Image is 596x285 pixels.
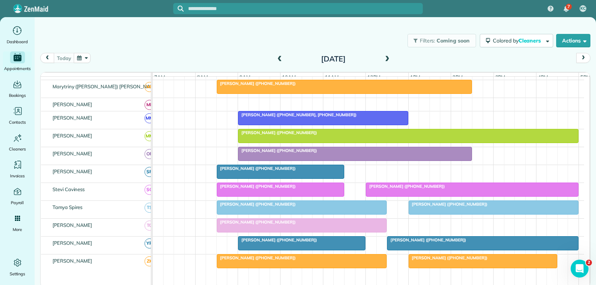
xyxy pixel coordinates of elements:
[216,184,296,189] span: [PERSON_NAME] ([PHONE_NUMBER])
[145,131,155,141] span: MM
[3,25,32,45] a: Dashboard
[493,37,543,44] span: Colored by
[366,74,382,80] span: 12pm
[3,132,32,153] a: Cleaners
[9,118,26,126] span: Contacts
[323,74,340,80] span: 11am
[4,65,31,72] span: Appointments
[536,74,549,80] span: 4pm
[51,168,94,174] span: [PERSON_NAME]
[145,100,155,110] span: ML
[408,202,488,207] span: [PERSON_NAME] ([PHONE_NUMBER])
[567,4,570,10] span: 7
[51,204,84,210] span: Tamya Spires
[40,53,54,63] button: prev
[7,38,28,45] span: Dashboard
[9,92,26,99] span: Bookings
[178,6,184,12] svg: Focus search
[387,237,466,243] span: [PERSON_NAME] ([PHONE_NUMBER])
[409,74,422,80] span: 1pm
[586,260,592,266] span: 2
[173,6,184,12] button: Focus search
[51,258,94,264] span: [PERSON_NAME]
[238,74,252,80] span: 9am
[51,186,86,192] span: Stevi Caviness
[238,130,317,135] span: [PERSON_NAME] ([PHONE_NUMBER])
[153,74,167,80] span: 7am
[571,260,589,278] iframe: Intercom live chat
[51,240,94,246] span: [PERSON_NAME]
[3,78,32,99] a: Bookings
[494,74,507,80] span: 3pm
[451,74,464,80] span: 2pm
[145,238,155,248] span: YR
[9,145,26,153] span: Cleaners
[145,167,155,177] span: SR
[51,133,94,139] span: [PERSON_NAME]
[580,6,586,12] span: KC
[3,51,32,72] a: Appointments
[10,270,25,278] span: Settings
[51,151,94,156] span: [PERSON_NAME]
[13,226,22,233] span: More
[51,115,94,121] span: [PERSON_NAME]
[238,148,317,153] span: [PERSON_NAME] ([PHONE_NUMBER])
[420,37,435,44] span: Filters:
[558,1,574,17] div: 7 unread notifications
[3,159,32,180] a: Invoices
[11,199,24,206] span: Payroll
[287,55,380,63] h2: [DATE]
[145,185,155,195] span: SC
[3,257,32,278] a: Settings
[238,237,317,243] span: [PERSON_NAME] ([PHONE_NUMBER])
[216,255,296,260] span: [PERSON_NAME] ([PHONE_NUMBER])
[51,222,94,228] span: [PERSON_NAME]
[480,34,553,47] button: Colored byCleaners
[238,112,357,117] span: [PERSON_NAME] ([PHONE_NUMBER], [PHONE_NUMBER])
[51,83,160,89] span: Marytriny ([PERSON_NAME]) [PERSON_NAME]
[365,184,445,189] span: [PERSON_NAME] ([PHONE_NUMBER])
[280,74,297,80] span: 10am
[145,149,155,159] span: OR
[216,81,296,86] span: [PERSON_NAME] ([PHONE_NUMBER])
[216,166,296,171] span: [PERSON_NAME] ([PHONE_NUMBER])
[216,202,296,207] span: [PERSON_NAME] ([PHONE_NUMBER])
[519,37,542,44] span: Cleaners
[145,256,155,266] span: ZK
[196,74,209,80] span: 8am
[54,53,74,63] button: today
[145,221,155,231] span: TG
[10,172,25,180] span: Invoices
[145,82,155,92] span: ME
[51,101,94,107] span: [PERSON_NAME]
[3,186,32,206] a: Payroll
[576,53,590,63] button: next
[216,219,296,225] span: [PERSON_NAME] ([PHONE_NUMBER])
[145,113,155,123] span: MM
[437,37,470,44] span: Coming soon
[145,203,155,213] span: TS
[408,255,488,260] span: [PERSON_NAME] ([PHONE_NUMBER])
[579,74,592,80] span: 5pm
[3,105,32,126] a: Contacts
[556,34,590,47] button: Actions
